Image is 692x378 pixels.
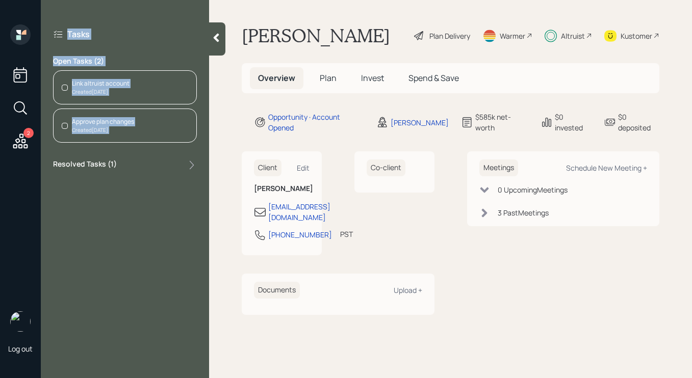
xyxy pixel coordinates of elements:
[67,29,90,40] label: Tasks
[258,72,295,84] span: Overview
[254,282,300,299] h6: Documents
[72,88,130,96] div: Created [DATE]
[408,72,459,84] span: Spend & Save
[618,112,659,133] div: $0 deposited
[72,117,134,126] div: Approve plan changes
[53,56,197,66] label: Open Tasks ( 2 )
[254,184,310,193] h6: [PERSON_NAME]
[566,163,647,173] div: Schedule New Meeting +
[268,229,332,240] div: [PHONE_NUMBER]
[320,72,337,84] span: Plan
[72,126,134,134] div: Created [DATE]
[10,311,31,332] img: aleksandra-headshot.png
[53,159,117,171] label: Resolved Tasks ( 1 )
[297,163,310,173] div: Edit
[268,201,330,223] div: [EMAIL_ADDRESS][DOMAIN_NAME]
[242,24,390,47] h1: [PERSON_NAME]
[394,285,422,295] div: Upload +
[475,112,528,133] div: $585k net-worth
[254,159,281,176] h6: Client
[391,117,449,128] div: [PERSON_NAME]
[8,344,33,354] div: Log out
[498,207,549,218] div: 3 Past Meeting s
[367,159,405,176] h6: Co-client
[429,31,470,41] div: Plan Delivery
[340,229,353,239] div: PST
[23,128,34,138] div: 2
[621,31,652,41] div: Kustomer
[500,31,525,41] div: Warmer
[361,72,384,84] span: Invest
[268,112,364,133] div: Opportunity · Account Opened
[72,79,130,88] div: Link altruist account
[498,184,568,195] div: 0 Upcoming Meeting s
[555,112,592,133] div: $0 invested
[479,159,518,176] h6: Meetings
[561,31,585,41] div: Altruist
